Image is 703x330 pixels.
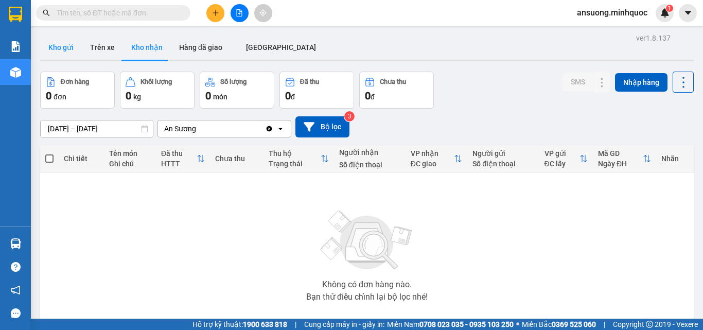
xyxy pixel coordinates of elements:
span: file-add [236,9,243,16]
span: 0 [126,90,131,102]
span: | [604,319,605,330]
div: VP nhận [411,149,454,158]
div: Ngày ĐH [598,160,643,168]
th: Toggle SortBy [156,145,210,172]
span: search [43,9,50,16]
button: Bộ lọc [295,116,349,137]
button: Số lượng0món [200,72,274,109]
span: 0 [205,90,211,102]
span: ansuong.minhquoc [569,6,656,19]
sup: 1 [666,5,673,12]
div: Bạn thử điều chỉnh lại bộ lọc nhé! [306,293,428,301]
button: caret-down [679,4,697,22]
span: message [11,308,21,318]
span: Hỗ trợ kỹ thuật: [192,319,287,330]
span: 0 [365,90,371,102]
div: Trạng thái [269,160,321,168]
div: Thu hộ [269,149,321,158]
div: Chưa thu [215,154,259,163]
div: Số điện thoại [472,160,534,168]
div: Đã thu [161,149,197,158]
div: Số điện thoại [339,161,400,169]
span: 0 [285,90,291,102]
span: caret-down [683,8,693,18]
div: Mã GD [598,149,643,158]
span: đ [291,93,295,101]
div: Nhãn [661,154,688,163]
div: Khối lượng [140,78,172,85]
img: logo-vxr [9,7,22,22]
div: Ghi chú [109,160,150,168]
button: Đơn hàng0đơn [40,72,115,109]
th: Toggle SortBy [593,145,656,172]
div: ĐC giao [411,160,454,168]
span: đơn [54,93,66,101]
img: warehouse-icon [10,67,21,78]
strong: 0708 023 035 - 0935 103 250 [419,320,514,328]
div: An Sương [164,124,196,134]
button: aim [254,4,272,22]
span: question-circle [11,262,21,272]
div: Tên món [109,149,150,158]
button: plus [206,4,224,22]
svg: open [276,125,285,133]
div: Đơn hàng [61,78,89,85]
button: Khối lượng0kg [120,72,195,109]
button: Kho nhận [123,35,171,60]
div: Người gửi [472,149,534,158]
div: VP gửi [544,149,580,158]
div: Chưa thu [380,78,406,85]
span: aim [259,9,267,16]
div: ĐC lấy [544,160,580,168]
svg: Clear value [265,125,273,133]
input: Tìm tên, số ĐT hoặc mã đơn [57,7,178,19]
span: 0 [46,90,51,102]
span: Miền Nam [387,319,514,330]
input: Selected An Sương. [197,124,198,134]
span: kg [133,93,141,101]
button: Chưa thu0đ [359,72,434,109]
button: SMS [563,73,593,91]
input: Select a date range. [41,120,153,137]
img: solution-icon [10,41,21,52]
span: đ [371,93,375,101]
button: file-add [231,4,249,22]
img: svg+xml;base64,PHN2ZyBjbGFzcz0ibGlzdC1wbHVnX19zdmciIHhtbG5zPSJodHRwOi8vd3d3LnczLm9yZy8yMDAwL3N2Zy... [315,204,418,276]
span: món [213,93,227,101]
span: ⚪️ [516,322,519,326]
div: Người nhận [339,148,400,157]
th: Toggle SortBy [263,145,334,172]
div: Chi tiết [64,154,99,163]
div: Không có đơn hàng nào. [322,281,412,289]
span: Cung cấp máy in - giấy in: [304,319,384,330]
span: [GEOGRAPHIC_DATA] [246,43,316,51]
span: notification [11,285,21,295]
span: 1 [667,5,671,12]
th: Toggle SortBy [406,145,468,172]
span: copyright [646,321,653,328]
button: Đã thu0đ [279,72,354,109]
img: warehouse-icon [10,238,21,249]
img: icon-new-feature [660,8,670,18]
span: | [295,319,296,330]
button: Hàng đã giao [171,35,231,60]
button: Kho gửi [40,35,82,60]
div: Đã thu [300,78,319,85]
span: Miền Bắc [522,319,596,330]
th: Toggle SortBy [539,145,593,172]
div: ver 1.8.137 [636,32,671,44]
div: Số lượng [220,78,247,85]
strong: 1900 633 818 [243,320,287,328]
sup: 3 [344,111,355,121]
button: Trên xe [82,35,123,60]
span: plus [212,9,219,16]
div: HTTT [161,160,197,168]
button: Nhập hàng [615,73,667,92]
strong: 0369 525 060 [552,320,596,328]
